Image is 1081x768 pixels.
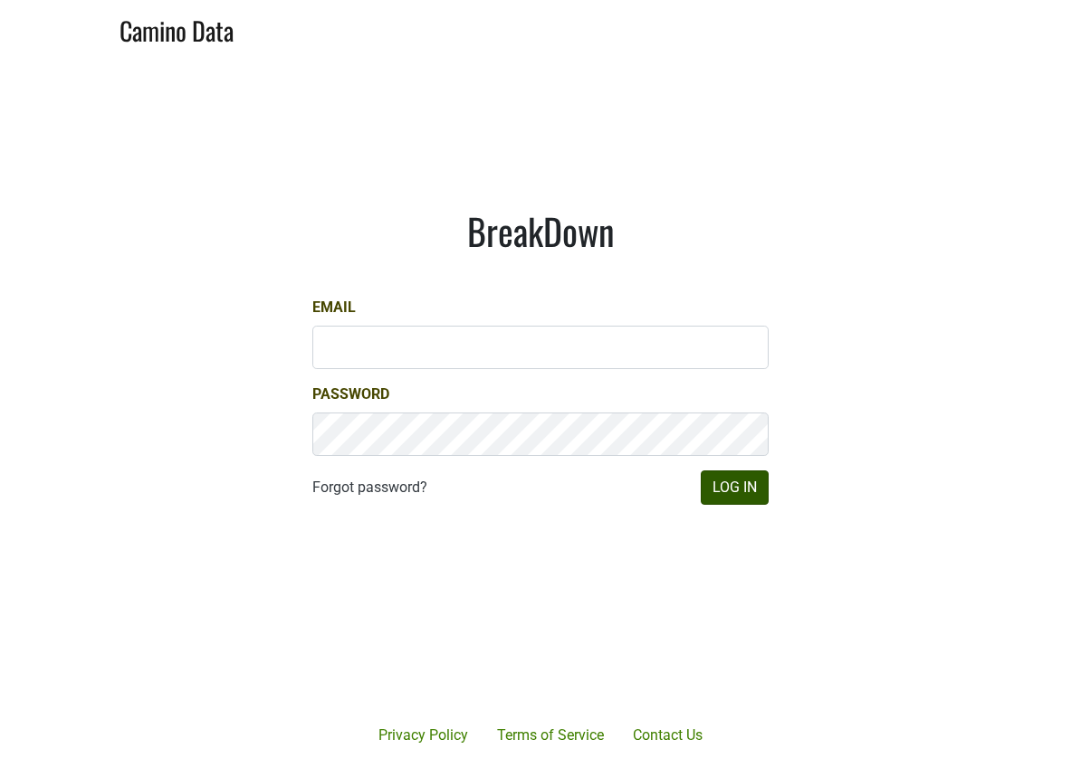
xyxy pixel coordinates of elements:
[701,470,769,505] button: Log In
[312,297,356,318] label: Email
[312,384,389,405] label: Password
[364,717,483,754] a: Privacy Policy
[312,477,427,498] a: Forgot password?
[483,717,618,754] a: Terms of Service
[618,717,717,754] a: Contact Us
[120,7,234,50] a: Camino Data
[312,210,769,253] h1: BreakDown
